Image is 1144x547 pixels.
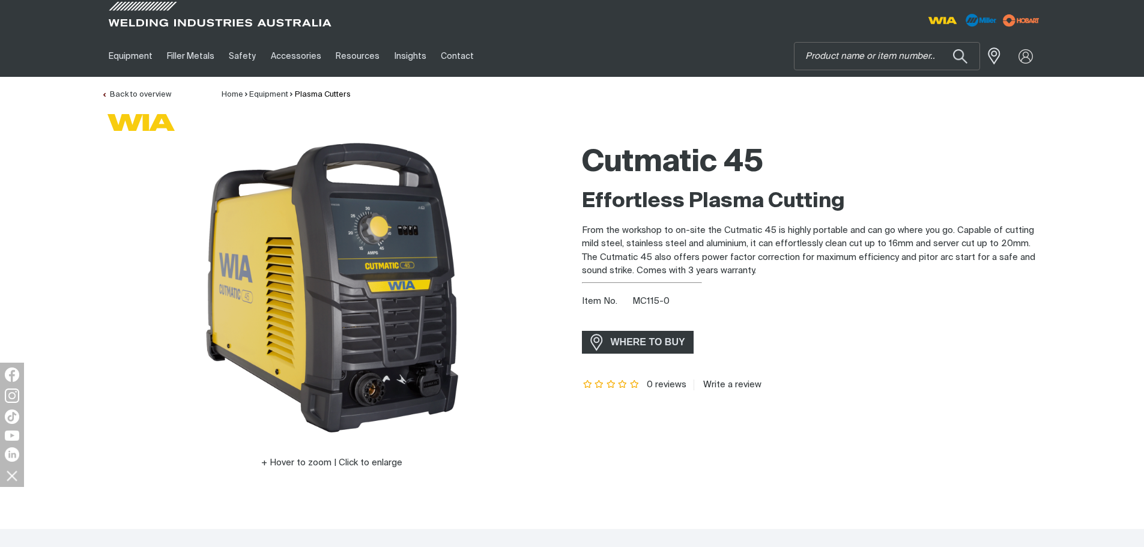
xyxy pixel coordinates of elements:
a: Safety [222,35,263,77]
img: Facebook [5,367,19,382]
nav: Breadcrumb [222,89,351,101]
a: Home [222,91,243,98]
span: Item No. [582,295,631,309]
a: Back to overview of Plasma Cutters [101,91,171,98]
button: Search products [940,42,981,70]
h2: Effortless Plasma Cutting [582,189,1043,215]
img: YouTube [5,431,19,441]
button: Hover to zoom | Click to enlarge [254,456,410,470]
a: Accessories [264,35,328,77]
p: From the workshop to on-site the Cutmatic 45 is highly portable and can go where you go. Capable ... [582,224,1043,278]
img: LinkedIn [5,447,19,462]
h1: Cutmatic 45 [582,144,1043,183]
img: miller [999,11,1043,29]
span: MC115-0 [632,297,670,306]
span: WHERE TO BUY [603,333,693,352]
a: Contact [434,35,481,77]
input: Product name or item number... [794,43,979,70]
a: Filler Metals [160,35,222,77]
a: Equipment [249,91,288,98]
a: Equipment [101,35,160,77]
a: Insights [387,35,433,77]
img: Cutmatic 45 [182,138,482,438]
span: Rating: {0} [582,381,641,389]
a: Resources [328,35,387,77]
img: TikTok [5,409,19,424]
a: Plasma Cutters [295,91,351,98]
span: 0 reviews [647,380,686,389]
a: Write a review [694,379,761,390]
nav: Main [101,35,808,77]
img: Instagram [5,388,19,403]
img: hide socials [2,465,22,486]
a: WHERE TO BUY [582,331,694,353]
